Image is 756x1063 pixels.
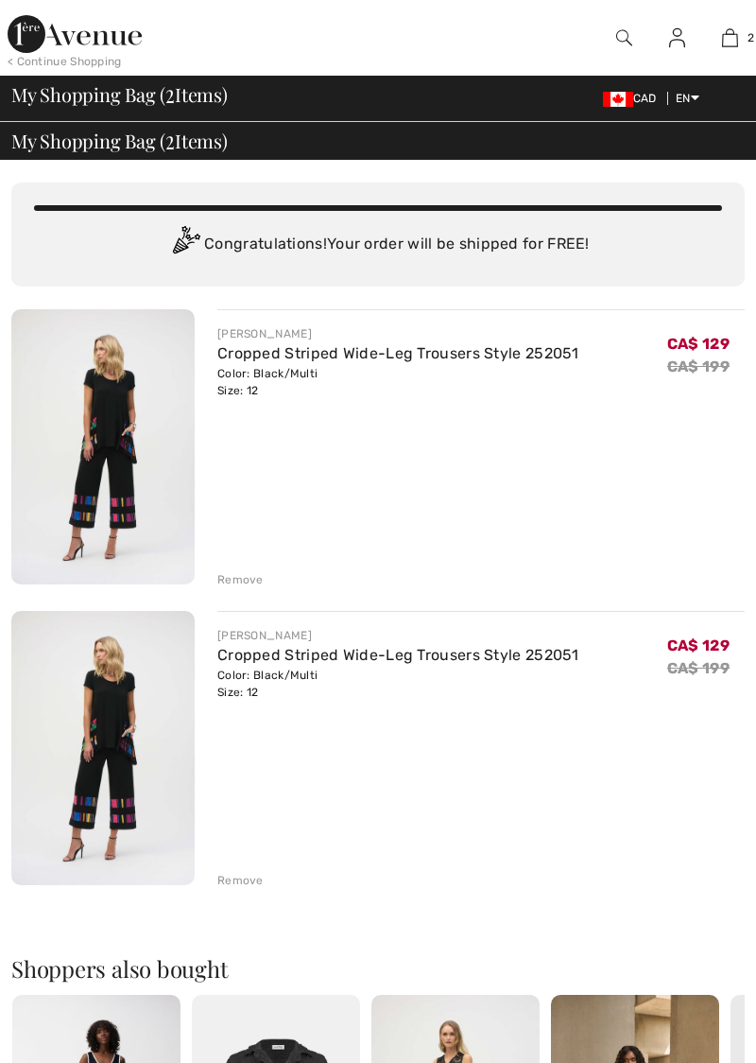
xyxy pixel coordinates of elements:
[667,357,730,375] s: CA$ 199
[603,92,633,107] img: Canadian Dollar
[165,127,175,151] span: 2
[11,309,195,584] img: Cropped Striped Wide-Leg Trousers Style 252051
[747,29,754,46] span: 2
[165,80,175,105] span: 2
[217,627,579,644] div: [PERSON_NAME]
[217,365,579,399] div: Color: Black/Multi Size: 12
[704,26,755,49] a: 2
[8,15,142,53] img: 1ère Avenue
[8,53,122,70] div: < Continue Shopping
[11,957,745,980] h2: Shoppers also bought
[669,26,685,49] img: My Info
[616,26,632,49] img: search the website
[603,92,664,105] span: CAD
[34,226,722,264] div: Congratulations! Your order will be shipped for FREE!
[654,26,700,50] a: Sign In
[166,226,204,264] img: Congratulation2.svg
[11,131,228,150] span: My Shopping Bag ( Items)
[676,92,699,105] span: EN
[217,872,264,889] div: Remove
[217,571,264,588] div: Remove
[217,646,579,664] a: Cropped Striped Wide-Leg Trousers Style 252051
[667,328,730,353] span: CA$ 129
[11,611,195,886] img: Cropped Striped Wide-Leg Trousers Style 252051
[217,325,579,342] div: [PERSON_NAME]
[217,667,579,701] div: Color: Black/Multi Size: 12
[217,344,579,362] a: Cropped Striped Wide-Leg Trousers Style 252051
[11,85,228,104] span: My Shopping Bag ( Items)
[667,630,730,654] span: CA$ 129
[667,659,730,677] s: CA$ 199
[722,26,738,49] img: My Bag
